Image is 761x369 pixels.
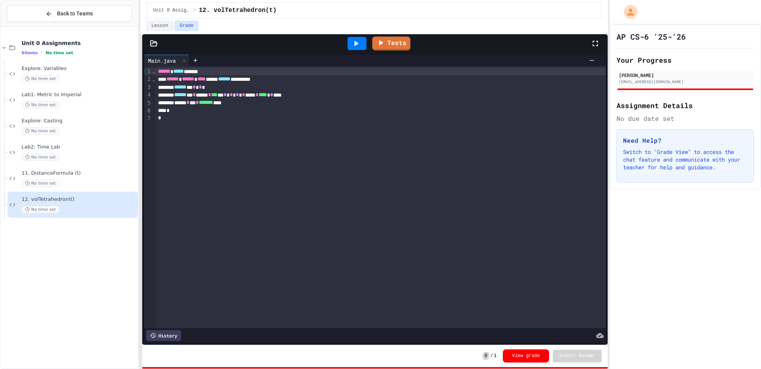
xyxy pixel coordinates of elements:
[152,76,156,82] span: Fold line
[22,65,136,72] span: Explore: Variables
[144,83,152,91] div: 3
[729,338,753,361] iframe: chat widget
[619,72,752,78] div: [PERSON_NAME]
[491,353,493,359] span: /
[553,350,601,362] button: Submit Answer
[483,352,489,360] span: 0
[144,91,152,99] div: 4
[372,37,410,50] a: Tests
[144,107,152,115] div: 6
[503,349,549,362] button: View grade
[144,75,152,83] div: 2
[697,305,753,337] iframe: chat widget
[22,196,136,203] span: 12. volTetrahedron(t)
[45,50,73,55] span: No time set
[494,353,497,359] span: 1
[22,170,136,177] span: 11. DistanceFormula (t)
[623,148,748,171] p: Switch to "Grade View" to access the chat feature and communicate with your teacher for help and ...
[22,40,136,47] span: Unit 0 Assignments
[7,5,132,22] button: Back to Teams
[617,31,686,42] h1: AP CS-6 '25-'26
[22,206,59,213] span: No time set
[144,115,152,122] div: 7
[22,154,59,161] span: No time set
[616,3,640,21] div: My Account
[146,330,181,341] div: History
[617,55,754,65] h2: Your Progress
[22,118,136,124] span: Explore: Casting
[153,7,190,13] span: Unit 0 Assignments
[144,55,189,66] div: Main.java
[623,136,748,145] h3: Need Help?
[617,100,754,111] h2: Assignment Details
[22,144,136,150] span: Lab2: Time Lab
[22,180,59,187] span: No time set
[619,79,752,85] div: [EMAIL_ADDRESS][DOMAIN_NAME]
[559,353,595,359] span: Submit Answer
[617,114,754,123] div: No due date set
[199,6,277,15] span: 12. volTetrahedron(t)
[57,10,93,18] span: Back to Teams
[41,50,42,56] span: •
[22,50,38,55] span: 6 items
[22,92,136,98] span: Lab1: Metric to Imperial
[193,7,196,13] span: /
[152,68,156,74] span: Fold line
[22,101,59,109] span: No time set
[144,99,152,107] div: 5
[175,21,198,31] button: Grade
[144,57,180,65] div: Main.java
[22,75,59,82] span: No time set
[144,68,152,75] div: 1
[146,21,173,31] button: Lesson
[22,127,59,135] span: No time set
